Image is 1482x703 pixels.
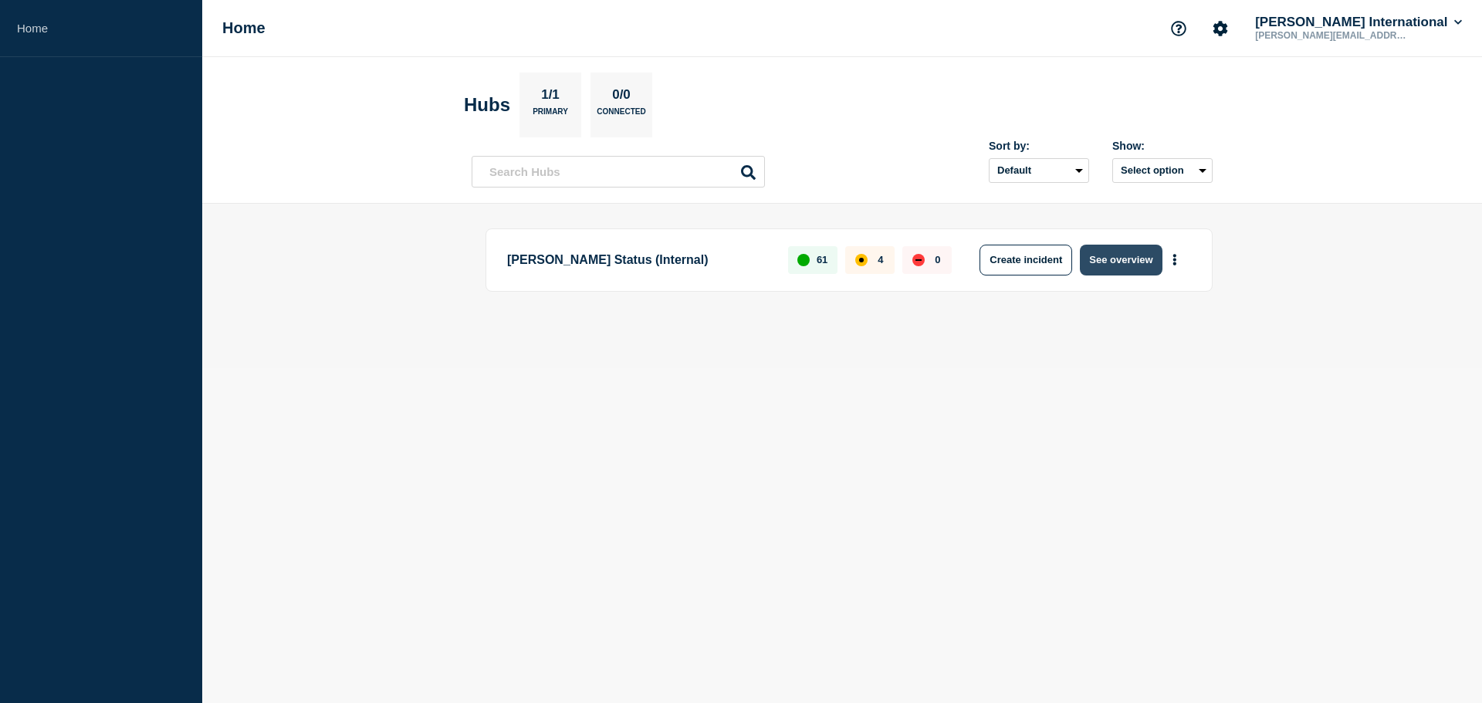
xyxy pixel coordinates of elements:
[878,254,883,265] p: 4
[1162,12,1195,45] button: Support
[989,158,1089,183] select: Sort by
[1252,15,1465,30] button: [PERSON_NAME] International
[1204,12,1237,45] button: Account settings
[536,87,566,107] p: 1/1
[912,254,925,266] div: down
[597,107,645,123] p: Connected
[607,87,637,107] p: 0/0
[935,254,940,265] p: 0
[222,19,266,37] h1: Home
[797,254,810,266] div: up
[464,94,510,116] h2: Hubs
[1112,158,1213,183] button: Select option
[1080,245,1162,275] button: See overview
[1112,140,1213,152] div: Show:
[533,107,568,123] p: Primary
[507,245,770,275] p: [PERSON_NAME] Status (Internal)
[817,254,827,265] p: 61
[1165,245,1185,274] button: More actions
[980,245,1072,275] button: Create incident
[989,140,1089,152] div: Sort by:
[1252,30,1413,41] p: [PERSON_NAME][EMAIL_ADDRESS][PERSON_NAME][DOMAIN_NAME]
[472,156,765,188] input: Search Hubs
[855,254,868,266] div: affected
